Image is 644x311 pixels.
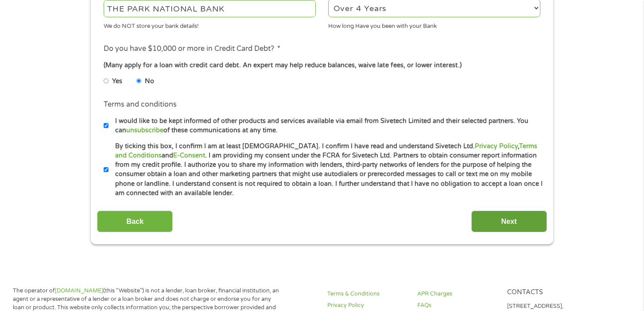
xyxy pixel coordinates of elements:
a: unsubscribe [126,127,163,134]
input: Next [471,211,547,232]
div: We do NOT store your bank details! [104,19,316,31]
label: I would like to be kept informed of other products and services available via email from Sivetech... [109,116,543,135]
a: FAQs [417,301,496,310]
div: (Many apply for a loan with credit card debt. An expert may help reduce balances, waive late fees... [104,61,540,70]
label: Do you have $10,000 or more in Credit Card Debt? [104,44,280,54]
input: Back [97,211,173,232]
label: By ticking this box, I confirm I am at least [DEMOGRAPHIC_DATA]. I confirm I have read and unders... [109,142,543,198]
h4: Contacts [507,288,586,297]
a: Privacy Policy [327,301,406,310]
a: E-Consent [173,152,205,159]
a: APR Charges [417,290,496,298]
a: [DOMAIN_NAME] [55,287,103,294]
a: Terms & Conditions [327,290,406,298]
label: Yes [112,77,122,86]
label: Terms and conditions [104,100,177,109]
a: Privacy Policy [475,142,518,150]
div: How long Have you been with your Bank [328,19,540,31]
a: Terms and Conditions [115,142,537,159]
label: No [145,77,154,86]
